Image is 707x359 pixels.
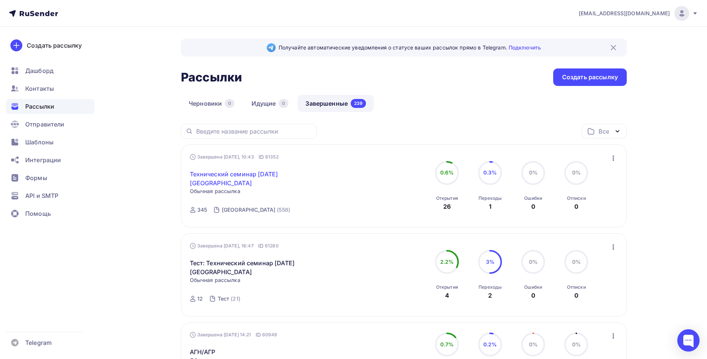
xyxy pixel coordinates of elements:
[579,10,670,17] span: [EMAIL_ADDRESS][DOMAIN_NAME]
[298,95,374,112] a: Завершенные239
[574,202,578,211] div: 0
[529,341,538,347] span: 0%
[483,341,497,347] span: 0.2%
[6,117,94,132] a: Отправители
[190,259,317,276] a: Тест: Технический семинар [DATE] [GEOGRAPHIC_DATA]
[531,202,535,211] div: 0
[258,242,263,250] span: ID
[524,284,542,290] div: Ошибки
[529,169,538,176] span: 0%
[279,99,288,108] div: 0
[574,291,578,300] div: 0
[190,153,279,161] div: Завершена [DATE], 10:43
[6,81,94,96] a: Контакты
[190,187,240,195] span: Обычная рассылка
[582,124,627,138] button: Все
[440,341,454,347] span: 0.7%
[479,284,502,290] div: Переходы
[572,259,581,265] span: 0%
[265,242,279,250] span: 61280
[267,43,276,52] img: Telegram
[190,276,240,284] span: Обычная рассылка
[488,291,492,300] div: 2
[6,99,94,114] a: Рассылки
[531,291,535,300] div: 0
[259,153,264,161] span: ID
[190,347,215,356] a: АГН/АГР
[351,99,366,108] div: 239
[225,99,234,108] div: 0
[479,195,502,201] div: Переходы
[6,135,94,150] a: Шаблоны
[190,331,278,339] div: Завершена [DATE] 14:21
[25,84,54,93] span: Контакты
[262,331,278,339] span: 60949
[256,331,261,339] span: ID
[524,195,542,201] div: Ошибки
[25,102,54,111] span: Рассылки
[25,209,51,218] span: Помощь
[25,338,52,347] span: Telegram
[196,127,312,135] input: Введите название рассылки
[567,284,586,290] div: Отписки
[279,44,541,51] span: Получайте автоматические уведомления о статусе ваших рассылок прямо в Telegram.
[489,202,492,211] div: 1
[572,169,581,176] span: 0%
[25,120,65,129] span: Отправители
[217,293,241,305] a: Тест (21)
[445,291,449,300] div: 4
[436,195,458,201] div: Открытия
[265,153,279,161] span: 61352
[436,284,458,290] div: Открытия
[572,341,581,347] span: 0%
[221,204,291,216] a: [GEOGRAPHIC_DATA] (558)
[244,95,296,112] a: Идущие0
[190,242,279,250] div: Завершена [DATE], 16:47
[440,259,454,265] span: 2.2%
[509,44,541,51] a: Подключить
[181,95,242,112] a: Черновики0
[25,66,53,75] span: Дашборд
[197,206,207,214] div: 345
[529,259,538,265] span: 0%
[181,70,242,85] h2: Рассылки
[25,156,61,164] span: Интеграции
[599,127,609,136] div: Все
[222,206,275,214] div: [GEOGRAPHIC_DATA]
[567,195,586,201] div: Отписки
[486,259,494,265] span: 3%
[6,170,94,185] a: Формы
[579,6,698,21] a: [EMAIL_ADDRESS][DOMAIN_NAME]
[218,295,230,302] div: Тест
[25,138,53,147] span: Шаблоны
[231,295,240,302] div: (21)
[443,202,451,211] div: 26
[6,63,94,78] a: Дашборд
[27,41,82,50] div: Создать рассылку
[440,169,454,176] span: 0.6%
[483,169,497,176] span: 0.3%
[277,206,290,214] div: (558)
[25,173,47,182] span: Формы
[197,295,203,302] div: 12
[25,191,58,200] span: API и SMTP
[190,170,317,187] a: Технический семинар [DATE] [GEOGRAPHIC_DATA]
[562,73,618,81] div: Создать рассылку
